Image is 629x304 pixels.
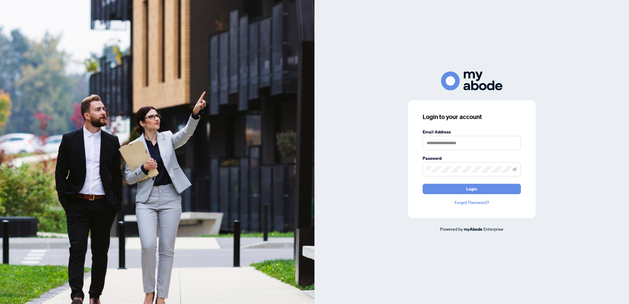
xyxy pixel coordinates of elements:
[423,129,521,135] label: Email Address
[423,199,521,206] a: Forgot Password?
[423,155,521,162] label: Password
[440,226,463,232] span: Powered by
[441,71,502,90] img: ma-logo
[466,184,477,194] span: Login
[423,113,521,121] h3: Login to your account
[513,167,517,171] span: eye-invisible
[423,184,521,194] button: Login
[464,226,482,233] a: myAbode
[483,226,503,232] span: Enterprise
